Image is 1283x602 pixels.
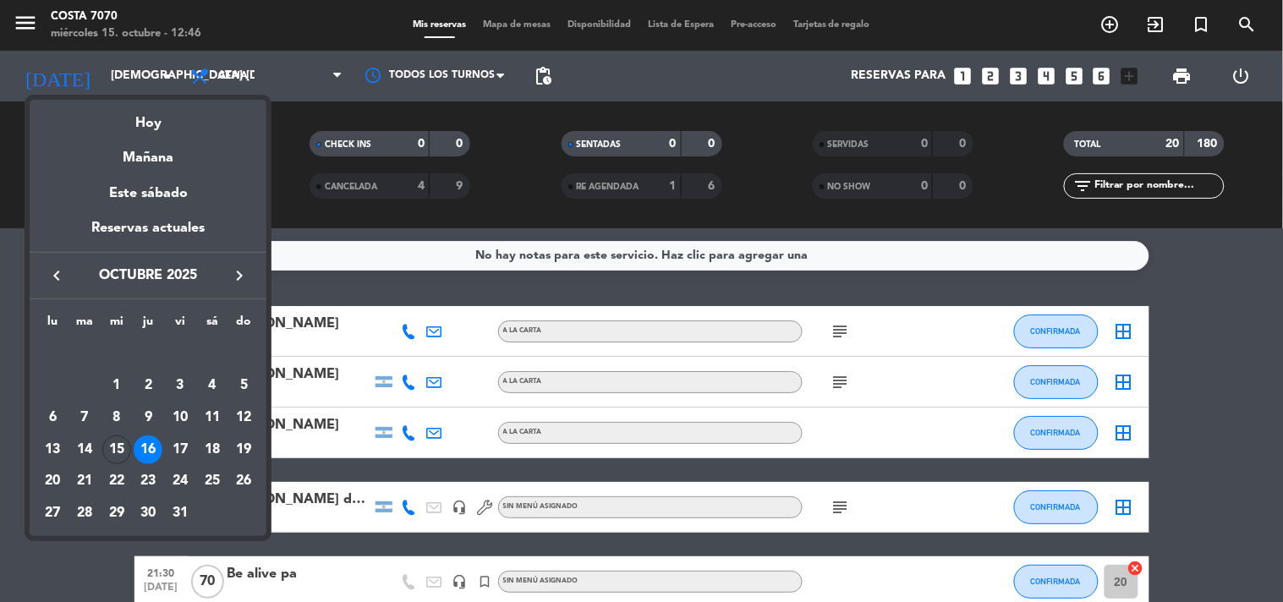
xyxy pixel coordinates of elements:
td: 15 de octubre de 2025 [101,434,133,466]
td: 18 de octubre de 2025 [196,434,228,466]
th: domingo [228,312,260,338]
td: 31 de octubre de 2025 [164,497,196,529]
button: keyboard_arrow_left [41,265,72,287]
div: 16 [134,435,162,464]
div: 7 [70,403,99,432]
div: 22 [102,467,131,495]
td: 25 de octubre de 2025 [196,465,228,497]
div: Hoy [30,100,266,134]
div: 1 [102,371,131,400]
div: 27 [38,499,67,528]
div: 23 [134,467,162,495]
div: 15 [102,435,131,464]
div: 4 [198,371,227,400]
div: 14 [70,435,99,464]
div: Reservas actuales [30,217,266,252]
th: viernes [164,312,196,338]
th: miércoles [101,312,133,338]
div: 13 [38,435,67,464]
div: 20 [38,467,67,495]
div: 5 [230,371,259,400]
div: 11 [198,403,227,432]
div: 21 [70,467,99,495]
td: 4 de octubre de 2025 [196,369,228,402]
td: 7 de octubre de 2025 [69,402,101,434]
td: 3 de octubre de 2025 [164,369,196,402]
td: 9 de octubre de 2025 [133,402,165,434]
div: 30 [134,499,162,528]
td: 10 de octubre de 2025 [164,402,196,434]
div: 17 [166,435,195,464]
td: 30 de octubre de 2025 [133,497,165,529]
td: 11 de octubre de 2025 [196,402,228,434]
td: 19 de octubre de 2025 [228,434,260,466]
div: 25 [198,467,227,495]
td: 16 de octubre de 2025 [133,434,165,466]
td: 27 de octubre de 2025 [36,497,69,529]
i: keyboard_arrow_left [47,265,67,286]
div: 2 [134,371,162,400]
div: 8 [102,403,131,432]
td: 12 de octubre de 2025 [228,402,260,434]
th: sábado [196,312,228,338]
div: 12 [230,403,259,432]
td: 17 de octubre de 2025 [164,434,196,466]
td: 6 de octubre de 2025 [36,402,69,434]
div: 29 [102,499,131,528]
td: 14 de octubre de 2025 [69,434,101,466]
td: OCT. [36,338,260,370]
th: lunes [36,312,69,338]
td: 5 de octubre de 2025 [228,369,260,402]
td: 28 de octubre de 2025 [69,497,101,529]
td: 1 de octubre de 2025 [101,369,133,402]
td: 29 de octubre de 2025 [101,497,133,529]
div: 31 [166,499,195,528]
td: 2 de octubre de 2025 [133,369,165,402]
div: Este sábado [30,170,266,217]
i: keyboard_arrow_right [229,265,249,286]
th: martes [69,312,101,338]
td: 13 de octubre de 2025 [36,434,69,466]
td: 26 de octubre de 2025 [228,465,260,497]
td: 21 de octubre de 2025 [69,465,101,497]
div: 24 [166,467,195,495]
th: jueves [133,312,165,338]
div: 10 [166,403,195,432]
div: Mañana [30,134,266,169]
button: keyboard_arrow_right [224,265,255,287]
div: 3 [166,371,195,400]
td: 23 de octubre de 2025 [133,465,165,497]
div: 26 [230,467,259,495]
span: octubre 2025 [72,265,224,287]
div: 28 [70,499,99,528]
div: 9 [134,403,162,432]
div: 19 [230,435,259,464]
div: 18 [198,435,227,464]
td: 22 de octubre de 2025 [101,465,133,497]
td: 8 de octubre de 2025 [101,402,133,434]
td: 24 de octubre de 2025 [164,465,196,497]
div: 6 [38,403,67,432]
td: 20 de octubre de 2025 [36,465,69,497]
